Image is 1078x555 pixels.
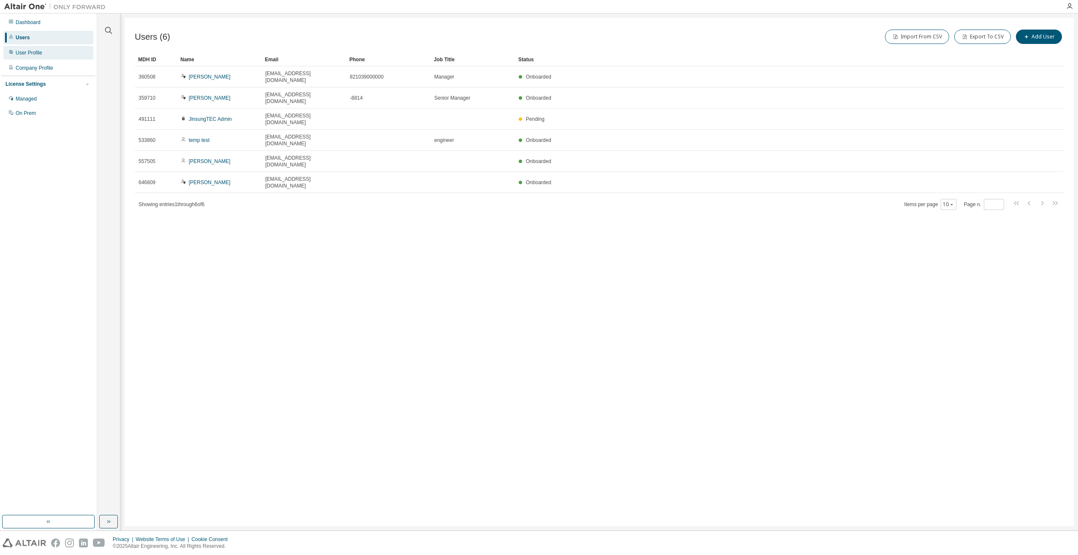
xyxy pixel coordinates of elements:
img: Altair One [4,3,110,11]
button: 10 [943,201,954,208]
button: Import From CSV [885,30,949,44]
img: facebook.svg [51,539,60,547]
span: 557505 [139,158,155,165]
a: [PERSON_NAME] [189,74,231,80]
img: youtube.svg [93,539,105,547]
div: Status [518,53,1020,66]
span: Onboarded [526,137,551,143]
div: Website Terms of Use [136,536,191,543]
div: Privacy [113,536,136,543]
span: Onboarded [526,158,551,164]
div: On Prem [16,110,36,117]
span: Onboarded [526,180,551,185]
span: 491111 [139,116,155,122]
div: Email [265,53,343,66]
span: Users (6) [135,32,170,42]
span: Pending [526,116,544,122]
div: Users [16,34,30,41]
a: JinsungTEC Admin [189,116,232,122]
span: Senior Manager [434,95,470,101]
div: Job Title [434,53,512,66]
span: Onboarded [526,74,551,80]
span: 360508 [139,73,155,80]
a: [PERSON_NAME] [189,95,231,101]
p: © 2025 Altair Engineering, Inc. All Rights Reserved. [113,543,233,550]
a: temp test [189,137,210,143]
span: 821039000000 [350,73,384,80]
span: [EMAIL_ADDRESS][DOMAIN_NAME] [265,155,342,168]
div: User Profile [16,49,42,56]
span: [EMAIL_ADDRESS][DOMAIN_NAME] [265,133,342,147]
img: altair_logo.svg [3,539,46,547]
span: 533860 [139,137,155,144]
button: Add User [1016,30,1062,44]
a: [PERSON_NAME] [189,158,231,164]
div: Managed [16,95,37,102]
div: Cookie Consent [191,536,232,543]
span: Onboarded [526,95,551,101]
span: Showing entries 1 through 6 of 6 [139,201,204,207]
span: Items per page [904,199,956,210]
span: [EMAIL_ADDRESS][DOMAIN_NAME] [265,91,342,105]
span: [EMAIL_ADDRESS][DOMAIN_NAME] [265,176,342,189]
span: [EMAIL_ADDRESS][DOMAIN_NAME] [265,112,342,126]
div: Dashboard [16,19,41,26]
span: engineer [434,137,454,144]
div: MDH ID [138,53,174,66]
a: [PERSON_NAME] [189,180,231,185]
span: -8814 [350,95,363,101]
button: Export To CSV [954,30,1011,44]
div: License Settings [5,81,46,87]
span: Manager [434,73,454,80]
div: Company Profile [16,65,53,71]
div: Phone [349,53,427,66]
img: instagram.svg [65,539,74,547]
span: 646809 [139,179,155,186]
span: 359710 [139,95,155,101]
span: Page n. [964,199,1004,210]
div: Name [180,53,258,66]
span: [EMAIL_ADDRESS][DOMAIN_NAME] [265,70,342,84]
img: linkedin.svg [79,539,88,547]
